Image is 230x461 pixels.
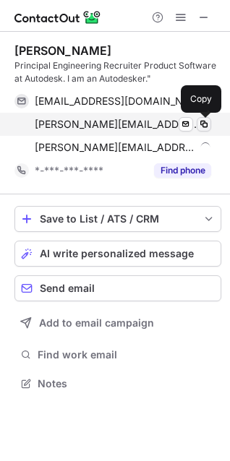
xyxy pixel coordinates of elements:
span: Notes [38,377,216,390]
span: [EMAIL_ADDRESS][DOMAIN_NAME] [35,95,200,108]
button: Find work email [14,345,221,365]
button: save-profile-one-click [14,206,221,232]
img: ContactOut v5.3.10 [14,9,101,26]
button: Add to email campaign [14,310,221,336]
span: Add to email campaign [39,317,154,329]
button: Reveal Button [154,163,211,178]
button: Send email [14,275,221,301]
button: Notes [14,374,221,394]
span: Send email [40,283,95,294]
span: [PERSON_NAME][EMAIL_ADDRESS][DOMAIN_NAME] [35,141,195,154]
div: Principal Engineering Recruiter Product Software at Autodesk. I am an Autodesker." [14,59,221,85]
div: Save to List / ATS / CRM [40,213,196,225]
span: AI write personalized message [40,248,194,259]
span: Find work email [38,348,216,361]
button: AI write personalized message [14,241,221,267]
span: [PERSON_NAME][EMAIL_ADDRESS][PERSON_NAME][DOMAIN_NAME] [35,118,200,131]
div: [PERSON_NAME] [14,43,111,58]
